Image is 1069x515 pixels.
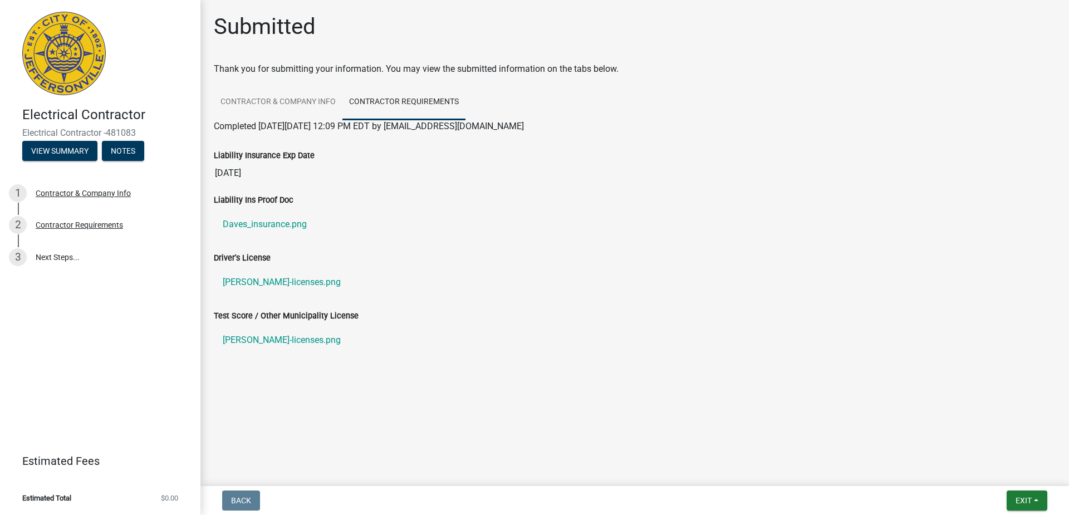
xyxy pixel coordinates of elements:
[214,211,1056,238] a: Daves_insurance.png
[214,312,359,320] label: Test Score / Other Municipality License
[214,62,1056,76] div: Thank you for submitting your information. You may view the submitted information on the tabs below.
[22,147,97,156] wm-modal-confirm: Summary
[214,254,271,262] label: Driver's License
[36,189,131,197] div: Contractor & Company Info
[214,13,316,40] h1: Submitted
[9,450,183,472] a: Estimated Fees
[22,141,97,161] button: View Summary
[22,12,106,95] img: City of Jeffersonville, Indiana
[22,127,178,138] span: Electrical Contractor -481083
[214,327,1056,354] a: [PERSON_NAME]-licenses.png
[1007,491,1047,511] button: Exit
[342,85,465,120] a: Contractor Requirements
[1016,496,1032,505] span: Exit
[214,85,342,120] a: Contractor & Company Info
[9,248,27,266] div: 3
[231,496,251,505] span: Back
[36,221,123,229] div: Contractor Requirements
[102,147,144,156] wm-modal-confirm: Notes
[214,197,293,204] label: Liability Ins Proof Doc
[22,107,192,123] h4: Electrical Contractor
[214,152,315,160] label: Liability Insurance Exp Date
[214,269,1056,296] a: [PERSON_NAME]-licenses.png
[9,184,27,202] div: 1
[9,216,27,234] div: 2
[214,121,524,131] span: Completed [DATE][DATE] 12:09 PM EDT by [EMAIL_ADDRESS][DOMAIN_NAME]
[161,494,178,502] span: $0.00
[102,141,144,161] button: Notes
[22,494,71,502] span: Estimated Total
[222,491,260,511] button: Back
